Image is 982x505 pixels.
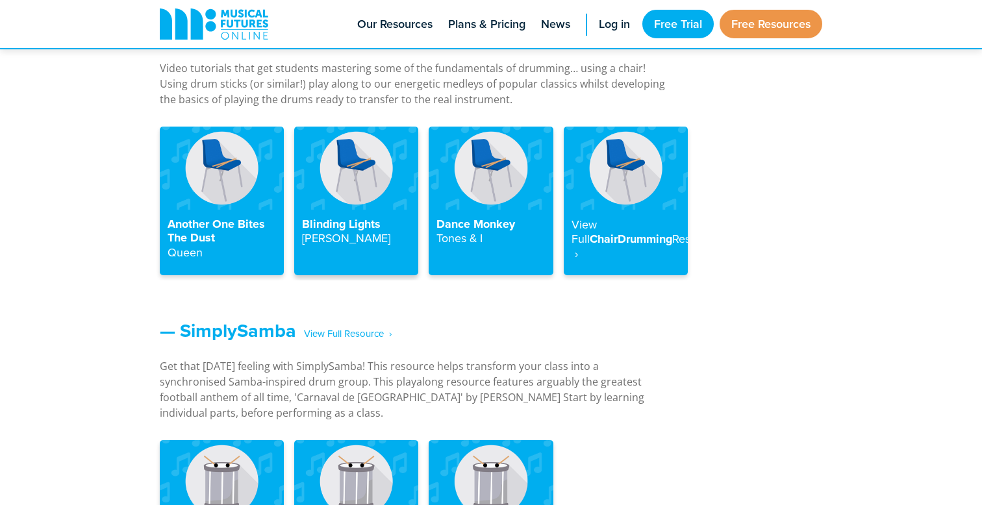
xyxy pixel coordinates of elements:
span: ‎ ‎ ‎ View Full Resource‎‏‏‎ ‎ › [296,323,392,345]
strong: Tones & I [436,230,483,246]
strong: [PERSON_NAME] [302,230,390,246]
a: Free Resources [720,10,822,38]
p: Video tutorials that get students mastering some of the fundamentals of drumming… using a chair! ... [160,60,666,107]
span: News [541,16,570,33]
a: Another One Bites The DustQueen [160,127,284,275]
a: Blinding Lights[PERSON_NAME] [294,127,418,275]
a: Free Trial [642,10,714,38]
strong: Resource ‎ › [572,230,720,262]
h4: ChairDrumming [572,217,680,262]
a: Dance MonkeyTones & I [429,127,553,275]
span: Our Resources [357,16,433,33]
h4: Dance Monkey [436,217,545,246]
span: Plans & Pricing [448,16,525,33]
p: Get that [DATE] feeling with SimplySamba! This resource helps transform your class into a synchro... [160,358,666,421]
a: View FullChairDrummingResource ‎ › [564,127,688,275]
h4: Another One Bites The Dust [168,217,276,260]
a: — SimplySamba‎ ‎ ‎ View Full Resource‎‏‏‎ ‎ › [160,317,392,344]
span: Log in [599,16,630,33]
strong: View Full [572,216,597,247]
strong: Queen [168,244,203,260]
h4: Blinding Lights [302,217,410,246]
